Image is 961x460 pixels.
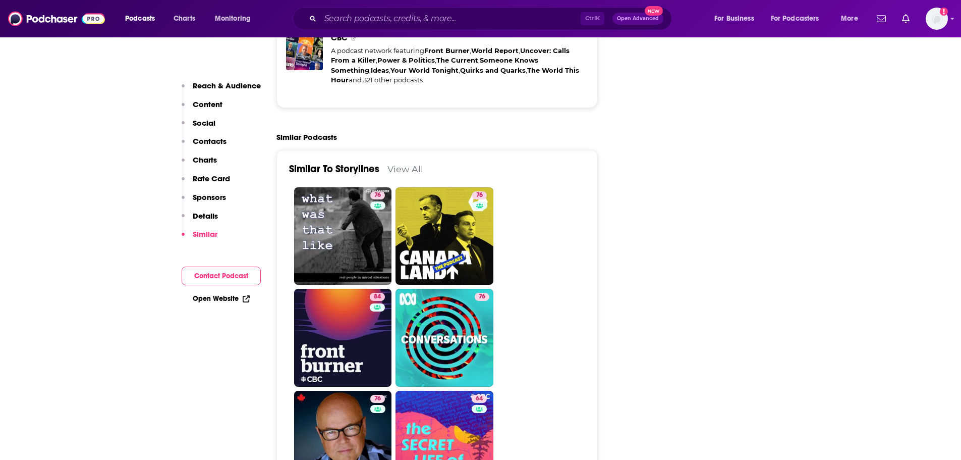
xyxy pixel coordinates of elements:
img: Podchaser - Follow, Share and Rate Podcasts [8,9,105,28]
p: Contacts [193,136,227,146]
span: , [526,66,527,74]
a: The Current [436,56,478,64]
span: For Business [714,12,754,26]
span: For Podcasters [771,12,819,26]
button: Show profile menu [926,8,948,30]
span: 76 [479,292,485,302]
a: Show notifications dropdown [873,10,890,27]
img: Your World Tonight [294,58,310,75]
span: , [369,66,371,74]
span: , [389,66,390,74]
button: Sponsors [182,192,226,211]
a: 84 [294,289,392,387]
button: Similar [182,229,217,248]
span: , [435,56,436,64]
button: Content [182,99,222,118]
a: 76 [395,289,493,387]
a: World Report [471,46,519,55]
a: Similar To Storylines [289,163,379,175]
a: 84 [370,293,385,301]
img: User Profile [926,8,948,30]
h2: Similar Podcasts [276,132,337,142]
button: open menu [208,11,264,27]
button: Contacts [182,136,227,155]
span: 76 [374,190,381,200]
span: Logged in as HCCPublicity [926,8,948,30]
a: 76 [294,187,392,285]
a: 76 [475,293,489,301]
span: 76 [476,190,483,200]
span: Podcasts [125,12,155,26]
p: Sponsors [193,192,226,202]
p: Content [193,99,222,109]
p: Reach & Audience [193,81,261,90]
a: 76 [370,395,385,403]
a: Front Burner [424,46,470,55]
a: Quirks and Quarks [460,66,526,74]
span: More [841,12,858,26]
span: 84 [374,292,381,302]
button: Details [182,211,218,230]
button: Contact Podcast [182,267,261,285]
span: Monitoring [215,12,251,26]
a: Charts [167,11,201,27]
div: Search podcasts, credits, & more... [302,7,682,30]
img: Uncover: Calls From a Killer [313,31,329,48]
span: , [478,56,480,64]
p: Charts [193,155,217,165]
img: Someone Knows Something [310,45,327,62]
button: open menu [834,11,871,27]
button: Charts [182,155,217,174]
span: , [376,56,377,64]
a: CBC [286,33,323,70]
p: Rate Card [193,174,230,183]
a: View All [387,164,423,174]
img: Power & Politics [281,41,298,58]
p: Similar [193,229,217,239]
button: Reach & Audience [182,81,261,99]
button: Open AdvancedNew [612,13,663,25]
img: The Current [296,43,312,60]
svg: Add a profile image [940,8,948,16]
p: Details [193,211,218,221]
span: Ctrl K [581,12,604,25]
a: Power & Politics [377,56,435,64]
a: 76 [395,187,493,285]
a: 64 [472,395,487,403]
span: , [459,66,460,74]
button: open menu [764,11,834,27]
span: , [470,46,471,55]
button: Social [182,118,215,137]
a: Open Website [193,294,250,303]
span: Open Advanced [617,16,659,21]
a: Someone Knows Something [331,56,538,74]
a: Show notifications dropdown [898,10,914,27]
span: , [519,46,520,55]
button: open menu [118,11,168,27]
span: New [645,6,663,16]
a: 76 [370,191,385,199]
a: Your World Tonight [390,66,459,74]
span: 76 [374,394,381,404]
img: Quirks and Quarks [308,60,325,77]
button: Rate Card [182,174,230,192]
p: Social [193,118,215,128]
span: 64 [476,394,483,404]
input: Search podcasts, credits, & more... [320,11,581,27]
button: open menu [707,11,767,27]
a: Ideas [371,66,389,74]
a: CBC [331,33,356,42]
a: 76 [472,191,487,199]
span: Charts [174,12,195,26]
img: Ideas [279,56,296,72]
div: A podcast network featuring and 321 other podcasts. [331,46,589,85]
